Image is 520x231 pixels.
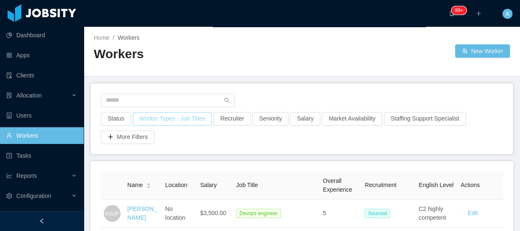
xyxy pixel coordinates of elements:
[6,147,77,164] a: icon: profileTasks
[290,112,320,126] button: Salary
[16,92,42,99] span: Allocation
[322,112,382,126] button: Market Availability
[6,47,77,64] a: icon: appstoreApps
[323,177,352,193] span: Overall Experience
[319,200,361,228] td: 5
[468,210,478,216] a: Edit
[6,107,77,124] a: icon: robotUsers
[101,112,131,126] button: Status
[449,10,455,16] i: icon: bell
[224,98,230,103] i: icon: search
[16,172,37,179] span: Reports
[146,182,151,187] div: Sort
[384,112,466,126] button: Staffing Support Specialist
[461,182,480,188] span: Actions
[127,205,157,221] a: [PERSON_NAME]
[365,209,390,218] span: Sourced
[365,210,394,216] a: Sourced
[451,6,466,15] sup: 156
[505,9,509,19] span: A
[113,34,114,41] span: /
[133,112,212,126] button: Worker Types - Job Titles
[6,27,77,44] a: icon: pie-chartDashboard
[127,181,143,190] span: Name
[476,10,481,16] i: icon: plus
[16,192,51,199] span: Configuration
[147,185,151,187] i: icon: caret-down
[252,112,288,126] button: Seniority
[147,182,151,185] i: icon: caret-up
[365,182,396,188] span: Recruitment
[455,44,510,58] button: icon: usergroup-addNew Worker
[118,34,139,41] span: Workers
[200,210,226,216] span: $3,500.00
[94,34,109,41] a: Home
[162,200,197,228] td: No location
[236,209,281,218] span: Devops engineer
[6,67,77,84] a: icon: auditClients
[419,182,453,188] span: English Level
[6,193,12,199] i: icon: setting
[236,182,258,188] span: Job Title
[105,206,119,221] span: MSdP
[165,182,188,188] span: Location
[101,131,154,144] button: icon: plusMore Filters
[214,112,251,126] button: Recruiter
[6,127,77,144] a: icon: userWorkers
[94,46,302,63] h2: Workers
[415,200,457,228] td: C2 highly competent
[200,182,217,188] span: Salary
[6,173,12,179] i: icon: line-chart
[6,92,12,98] i: icon: solution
